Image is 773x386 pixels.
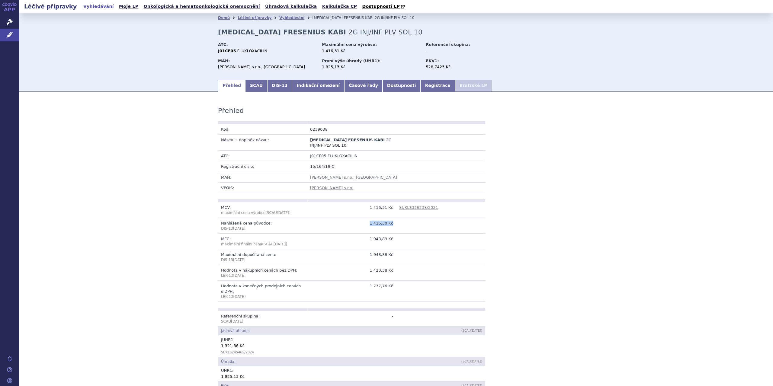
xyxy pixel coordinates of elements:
td: 0239038 [307,124,396,135]
a: Léčivé přípravky [238,16,271,20]
span: [DATE] [471,360,481,363]
td: JUHR : [218,335,485,357]
span: (SCAU ) [262,242,287,246]
strong: První výše úhrady (UHR1): [322,59,380,63]
span: [MEDICAL_DATA] FRESENIUS KABI [310,138,385,142]
td: - [307,311,396,327]
td: Kód: [218,124,307,135]
a: Domů [218,16,230,20]
td: Nahlášená cena původce: [218,218,307,234]
div: 1 321,86 Kč [221,343,482,349]
span: (SCAU ) [461,360,482,363]
span: J01CF05 [310,154,326,158]
h2: Léčivé přípravky [19,2,82,11]
a: Časové řady [344,80,383,92]
td: UHR : [218,366,485,381]
td: Referenční skupina: [218,311,307,327]
a: [PERSON_NAME] s.r.o., [GEOGRAPHIC_DATA] [310,175,397,180]
a: SUKLS326238/2021 [399,205,438,210]
td: Maximální dopočítaná cena: [218,249,307,265]
span: [DATE] [233,258,245,262]
span: [MEDICAL_DATA] FRESENIUS KABI [312,16,373,20]
a: DIS-13 [267,80,292,92]
td: 1 420,38 Kč [307,265,396,281]
span: [DATE] [274,242,286,246]
span: (SCAU ) [461,329,482,332]
a: SCAU [245,80,267,92]
a: Dostupnosti [383,80,421,92]
span: FLUKLOXACILIN [328,154,358,158]
a: SUKLS245465/2024 [221,350,254,354]
a: Vyhledávání [279,16,304,20]
td: Registrační číslo: [218,161,307,172]
p: SCAU [221,319,304,324]
span: 2G INJ/INF PLV SOL 10 [375,16,415,20]
div: 1 825,13 Kč [322,64,420,70]
td: 1 948,88 Kč [307,249,396,265]
span: 2G INJ/INF PLV SOL 10 [348,28,422,36]
p: LEK-13 [221,294,304,299]
a: Onkologická a hematoonkologická onemocnění [142,2,262,11]
p: DIS-13 [221,226,304,231]
strong: Referenční skupina: [426,42,470,47]
div: 1 825,13 Kč [221,373,482,379]
strong: Maximální cena výrobce: [322,42,377,47]
span: [DATE] [233,226,245,231]
td: 1 948,89 Kč [307,234,396,249]
span: Dostupnosti LP [362,4,400,9]
div: 528,7423 Kč [426,64,494,70]
a: Dostupnosti LP [360,2,408,11]
strong: ATC: [218,42,228,47]
div: 1 416,31 Kč [322,48,420,54]
p: DIS-13 [221,257,304,263]
td: 15/164/19-C [307,161,485,172]
a: Úhradová kalkulačka [263,2,319,11]
span: [DATE] [277,211,289,215]
span: 1 [229,368,232,373]
td: Jádrová úhrada: [218,327,396,335]
td: VPOIS: [218,182,307,193]
a: Registrace [420,80,455,92]
td: Hodnota v konečných prodejních cenách s DPH: [218,281,307,302]
a: Kalkulačka CP [320,2,359,11]
span: [DATE] [471,329,481,332]
td: 1 737,76 Kč [307,281,396,302]
div: - [426,48,494,54]
a: Moje LP [117,2,140,11]
td: 1 416,30 Kč [307,218,396,234]
td: 1 416,31 Kč [307,202,396,218]
p: maximální finální cena [221,242,304,247]
strong: EKV1: [426,59,439,63]
p: LEK-13 [221,273,304,278]
td: Hodnota v nákupních cenách bez DPH: [218,265,307,281]
td: MFC: [218,234,307,249]
span: maximální cena výrobce [221,211,265,215]
span: [DATE] [233,273,245,278]
span: (SCAU ) [221,211,290,215]
h3: Přehled [218,107,244,115]
span: 1 [231,337,233,342]
strong: MAH: [218,59,230,63]
a: Vyhledávání [82,2,116,11]
a: Indikační omezení [292,80,344,92]
a: Přehled [218,80,245,92]
td: Název + doplněk názvu: [218,134,307,150]
strong: [MEDICAL_DATA] FRESENIUS KABI [218,28,346,36]
td: MAH: [218,172,307,182]
td: MCV: [218,202,307,218]
span: FLUKLOXACILIN [237,49,268,53]
td: ATC: [218,151,307,161]
td: Úhrada: [218,357,396,366]
div: [PERSON_NAME] s.r.o., [GEOGRAPHIC_DATA] [218,64,316,70]
span: [DATE] [231,319,243,324]
strong: J01CF05 [218,49,236,53]
span: [DATE] [233,295,245,299]
a: [PERSON_NAME] s.r.o. [310,186,353,190]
